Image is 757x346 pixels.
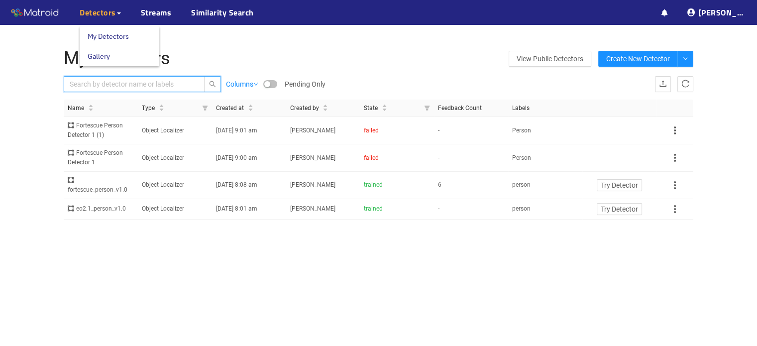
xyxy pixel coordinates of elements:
[216,181,257,188] span: [DATE] 8:08 am
[138,172,212,199] td: Object Localizer
[68,121,134,140] div: Fortescue Person Detector 1 (1)
[434,100,508,117] th: Feedback Count
[64,49,483,69] h1: My Detectors
[655,76,671,92] button: upload
[597,203,642,215] button: Try Detector
[10,5,60,20] img: Matroid logo
[290,154,335,161] span: [PERSON_NAME]
[681,80,689,89] span: reload
[424,105,430,111] span: filter
[512,204,531,214] span: person
[88,26,129,46] a: My Detectors
[683,56,688,62] span: down
[659,80,667,89] span: upload
[598,51,678,67] button: Create New Detector
[364,180,430,190] div: trained
[216,205,257,212] span: [DATE] 8:01 am
[606,53,670,64] span: Create New Detector
[509,51,591,67] a: View Public Detectors
[434,199,508,220] td: -
[138,117,212,144] td: Object Localizer
[290,205,335,212] span: [PERSON_NAME]
[601,180,638,191] span: Try Detector
[382,107,387,113] span: caret-down
[601,204,638,215] span: Try Detector
[364,126,430,135] div: failed
[290,181,335,188] span: [PERSON_NAME]
[88,107,94,113] span: caret-down
[677,76,693,92] button: reload
[323,103,328,109] span: caret-up
[216,154,257,161] span: [DATE] 9:00 am
[68,204,134,214] div: eo2.1_person_v1.0
[434,144,508,172] td: -
[248,103,253,109] span: caret-up
[68,148,134,167] div: Fortescue Person Detector 1
[205,81,220,88] span: search
[512,180,531,190] span: person
[138,144,212,172] td: Object Localizer
[159,107,164,113] span: caret-down
[138,199,212,220] td: Object Localizer
[70,79,189,90] input: Search by detector name or labels
[323,107,328,113] span: caret-down
[248,107,253,113] span: caret-down
[216,127,257,134] span: [DATE] 9:01 am
[198,100,212,117] span: filter
[285,79,325,90] span: Pending Only
[364,104,378,113] span: State
[253,82,258,87] span: down
[226,79,258,90] a: Columns
[290,127,335,134] span: [PERSON_NAME]
[517,51,583,66] span: View Public Detectors
[512,126,531,135] span: Person
[88,46,110,66] a: Gallery
[159,103,164,109] span: caret-up
[420,100,434,117] span: filter
[597,179,642,191] button: Try Detector
[88,103,94,109] span: caret-up
[677,51,693,67] button: down
[68,176,134,195] div: fortescue_person_v1.0
[202,105,208,111] span: filter
[191,6,254,18] a: Similarity Search
[216,104,244,113] span: Created at
[508,100,582,117] th: Labels
[382,103,387,109] span: caret-up
[438,180,504,190] div: 6
[80,6,116,18] span: Detectors
[364,204,430,214] div: trained
[512,153,531,163] span: Person
[290,104,319,113] span: Created by
[364,153,430,163] div: failed
[142,104,155,113] span: Type
[141,6,172,18] a: Streams
[68,104,84,113] span: Name
[434,117,508,144] td: -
